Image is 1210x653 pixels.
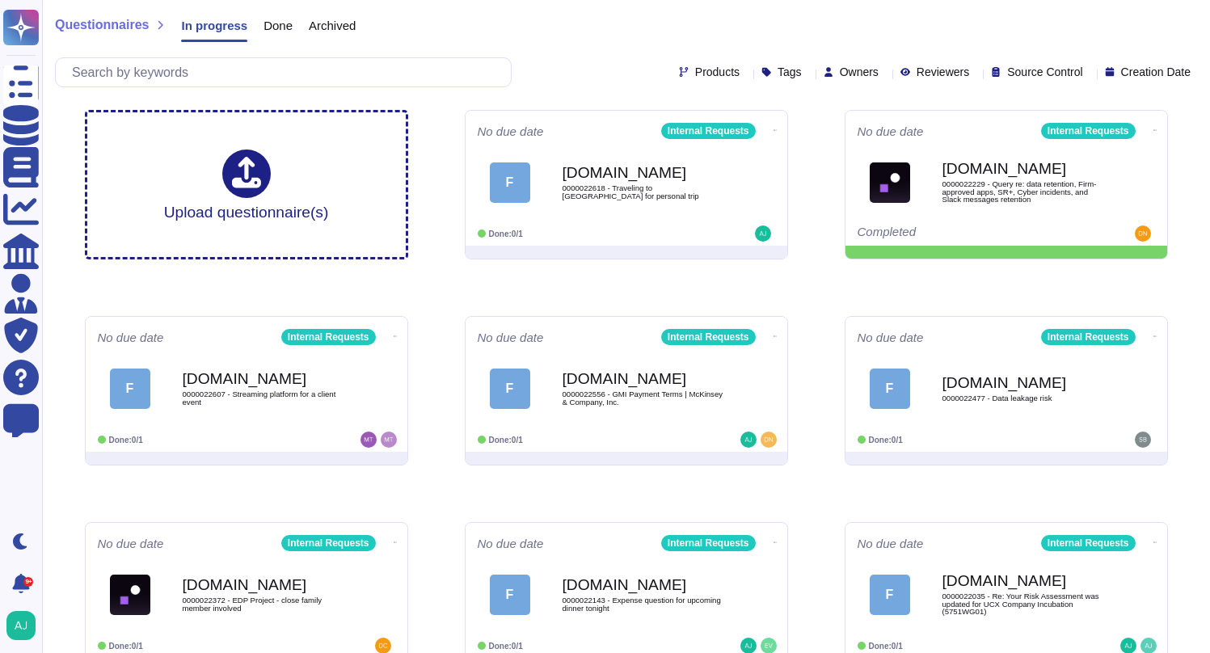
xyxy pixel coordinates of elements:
span: 0000022229 - Query re: data retention, Firm-approved apps, SR+, Cyber incidents, and Slack messag... [942,180,1104,204]
span: 0000022556 - GMI Payment Terms | McKinsey & Company, Inc. [563,390,724,406]
div: Internal Requests [661,535,756,551]
div: Internal Requests [661,329,756,345]
b: [DOMAIN_NAME] [563,165,724,180]
img: user [1135,432,1151,448]
b: [DOMAIN_NAME] [183,577,344,592]
img: user [6,611,36,640]
img: user [1135,225,1151,242]
span: 0000022143 - Expense question for upcoming dinner tonight [563,596,724,612]
div: F [870,575,910,615]
span: Archived [309,19,356,32]
span: 0000022618 - Traveling to [GEOGRAPHIC_DATA] for personal trip [563,184,724,200]
span: Creation Date [1121,66,1191,78]
img: user [755,225,771,242]
b: [DOMAIN_NAME] [563,371,724,386]
span: Done: 0/1 [109,436,143,444]
span: No due date [478,331,544,343]
span: Owners [840,66,879,78]
div: Upload questionnaire(s) [164,150,329,220]
div: Internal Requests [1041,535,1136,551]
div: Internal Requests [1041,329,1136,345]
div: F [490,575,530,615]
span: 0000022372 - EDP Project - close family member involved [183,596,344,612]
span: 0000022035 - Re: Your Risk Assessment was updated for UCX Company Incubation (5751WG01) [942,592,1104,616]
span: Done: 0/1 [489,642,523,651]
span: In progress [181,19,247,32]
img: user [381,432,397,448]
span: Done: 0/1 [489,230,523,238]
span: No due date [478,125,544,137]
span: Done: 0/1 [489,436,523,444]
div: F [490,162,530,203]
div: F [870,369,910,409]
span: No due date [858,331,924,343]
div: F [110,369,150,409]
span: Done [264,19,293,32]
span: Questionnaires [55,19,149,32]
div: 9+ [23,577,33,587]
span: Products [695,66,740,78]
span: 0000022477 - Data leakage risk [942,394,1104,402]
img: Logo [870,162,910,203]
img: user [761,432,777,448]
b: [DOMAIN_NAME] [942,375,1104,390]
span: Source Control [1007,66,1082,78]
span: Reviewers [917,66,969,78]
div: Internal Requests [1041,123,1136,139]
span: No due date [98,331,164,343]
span: Done: 0/1 [109,642,143,651]
div: Completed [858,225,1056,242]
span: No due date [98,537,164,550]
b: [DOMAIN_NAME] [563,577,724,592]
span: No due date [478,537,544,550]
div: Internal Requests [281,329,376,345]
b: [DOMAIN_NAME] [942,161,1104,176]
span: No due date [858,537,924,550]
b: [DOMAIN_NAME] [183,371,344,386]
div: F [490,369,530,409]
div: Internal Requests [281,535,376,551]
img: Logo [110,575,150,615]
img: user [360,432,377,448]
span: Tags [778,66,802,78]
div: Internal Requests [661,123,756,139]
img: user [740,432,757,448]
button: user [3,608,47,643]
input: Search by keywords [64,58,511,86]
span: 0000022607 - Streaming platform for a client event [183,390,344,406]
span: No due date [858,125,924,137]
span: Done: 0/1 [869,642,903,651]
b: [DOMAIN_NAME] [942,573,1104,588]
span: Done: 0/1 [869,436,903,444]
